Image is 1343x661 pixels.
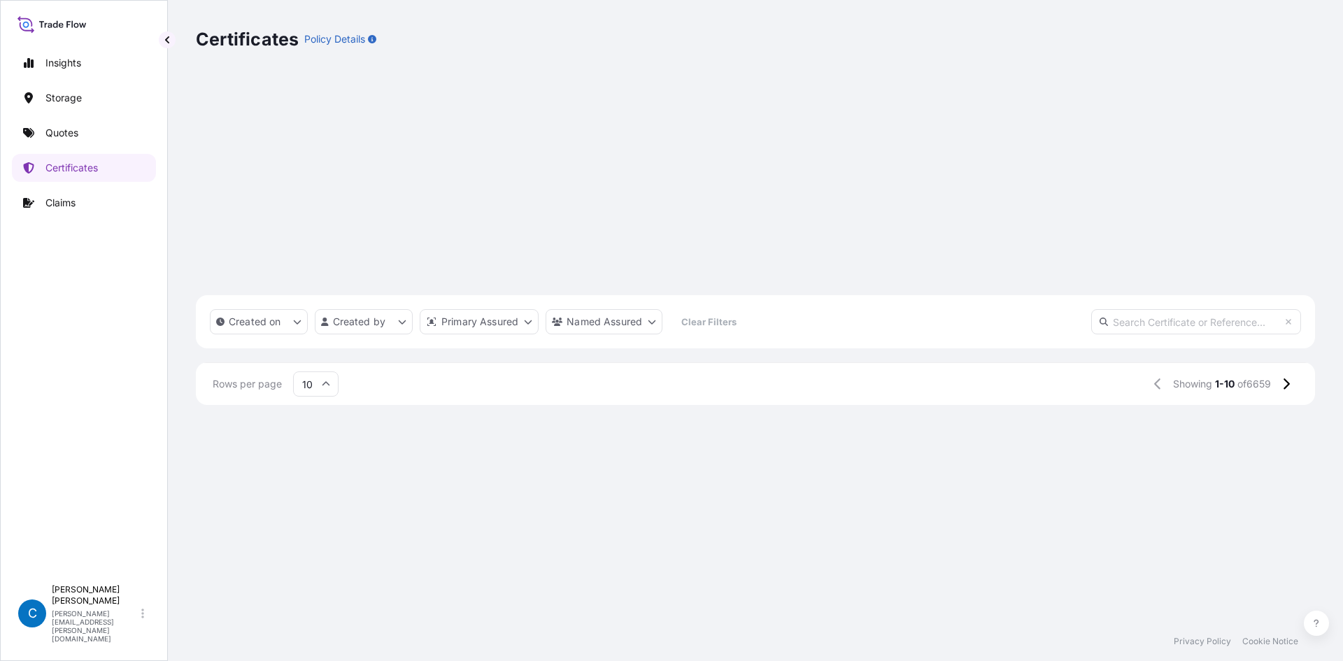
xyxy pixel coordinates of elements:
[1237,377,1271,391] span: of 6659
[12,189,156,217] a: Claims
[12,154,156,182] a: Certificates
[441,315,518,329] p: Primary Assured
[28,606,37,620] span: C
[1173,377,1212,391] span: Showing
[567,315,642,329] p: Named Assured
[546,309,662,334] button: cargoOwner Filter options
[669,311,748,333] button: Clear Filters
[12,84,156,112] a: Storage
[420,309,539,334] button: distributor Filter options
[681,315,737,329] p: Clear Filters
[45,56,81,70] p: Insights
[315,309,413,334] button: createdBy Filter options
[1091,309,1301,334] input: Search Certificate or Reference...
[1174,636,1231,647] a: Privacy Policy
[210,309,308,334] button: createdOn Filter options
[333,315,386,329] p: Created by
[45,126,78,140] p: Quotes
[1242,636,1298,647] a: Cookie Notice
[45,161,98,175] p: Certificates
[213,377,282,391] span: Rows per page
[304,32,365,46] p: Policy Details
[52,609,138,643] p: [PERSON_NAME][EMAIL_ADDRESS][PERSON_NAME][DOMAIN_NAME]
[52,584,138,606] p: [PERSON_NAME] [PERSON_NAME]
[1215,377,1235,391] span: 1-10
[196,28,299,50] p: Certificates
[229,315,281,329] p: Created on
[12,119,156,147] a: Quotes
[45,91,82,105] p: Storage
[45,196,76,210] p: Claims
[12,49,156,77] a: Insights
